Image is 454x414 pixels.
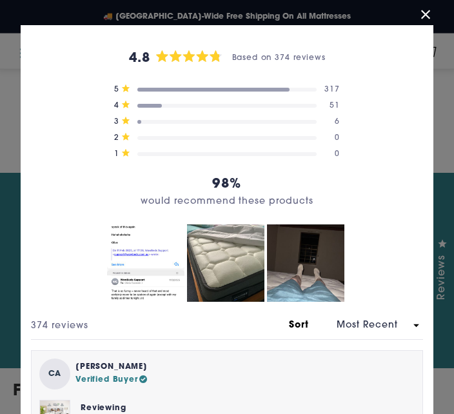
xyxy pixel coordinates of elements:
strong: 98% [141,175,313,195]
span: would recommend these products [141,195,313,210]
strong: CA [39,359,70,390]
div: Based on 374 reviews [232,53,326,65]
img: Customer-uploaded image, show more details [187,225,264,302]
div: 0 [324,151,340,159]
img: Customer-uploaded image, show more details [267,225,344,302]
span: 4.8 [129,49,151,70]
div: Carousel of customer-uploaded media. Press left and right arrows to navigate. Press enter or spac... [107,225,347,302]
img: Customer-uploaded image, show more details [107,225,184,302]
div: 0 [324,135,340,143]
span: 4 [114,103,119,110]
div: 317 [324,86,340,94]
span: 2 [114,135,119,143]
span: 1 [114,151,119,159]
div: 51 [324,103,340,110]
span: 5 [114,86,119,94]
div: 6 [324,119,340,126]
label: Sort [289,321,309,331]
div: Verified Buyer [75,375,148,387]
span: 3 [114,119,119,126]
strong: [PERSON_NAME] [75,364,148,371]
div: 374 reviews [31,320,88,334]
button: Close Dialog [415,5,436,26]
